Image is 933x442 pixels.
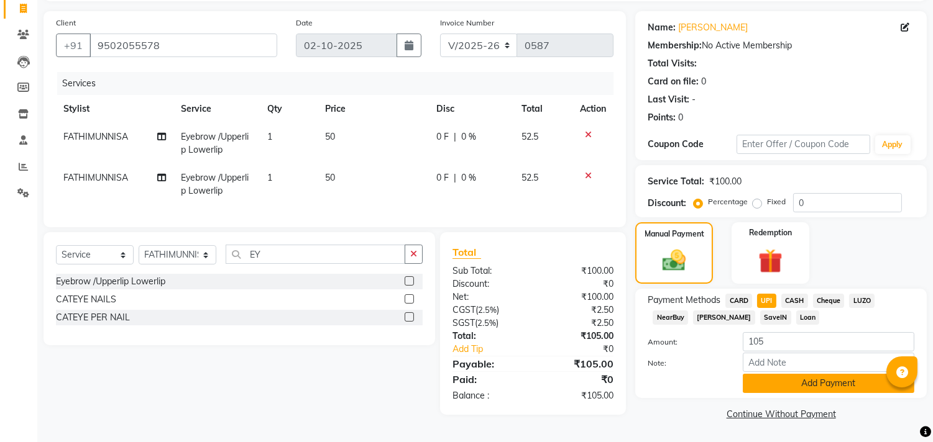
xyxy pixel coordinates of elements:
[57,72,623,95] div: Services
[477,318,496,328] span: 2.5%
[813,294,845,308] span: Cheque
[325,172,335,183] span: 50
[533,291,623,304] div: ₹100.00
[440,17,494,29] label: Invoice Number
[648,294,720,307] span: Payment Methods
[436,171,449,184] span: 0 F
[260,95,317,123] th: Qty
[267,131,272,142] span: 1
[182,131,249,155] span: Eyebrow /Upperlip Lowerlip
[638,358,733,369] label: Note:
[796,310,820,325] span: Loan
[638,336,733,348] label: Amount:
[533,304,623,317] div: ₹2.50
[781,294,808,308] span: CASH
[743,332,914,351] input: Amount
[737,135,870,154] input: Enter Offer / Coupon Code
[760,310,791,325] span: SaveIN
[648,138,737,151] div: Coupon Code
[56,293,116,306] div: CATEYE NAILS
[90,34,277,57] input: Search by Name/Mobile/Email/Code
[174,95,260,123] th: Service
[56,17,76,29] label: Client
[454,130,456,143] span: |
[325,131,335,142] span: 50
[648,111,676,124] div: Points:
[648,175,704,188] div: Service Total:
[648,21,676,34] div: Name:
[708,196,748,207] label: Percentage
[56,95,174,123] th: Stylist
[453,246,481,259] span: Total
[63,172,128,183] span: FATHIMUNNISA
[767,196,786,207] label: Fixed
[749,227,792,238] label: Redemption
[443,304,533,317] div: ( )
[648,197,686,210] div: Discount:
[443,317,533,330] div: ( )
[443,389,533,402] div: Balance :
[638,408,924,421] a: Continue Without Payment
[443,372,533,387] div: Paid:
[514,95,572,123] th: Total
[757,294,776,308] span: UPI
[648,39,914,52] div: No Active Membership
[443,277,533,291] div: Discount:
[63,131,128,142] span: FATHIMUNNISA
[453,317,475,328] span: SGST
[56,311,130,324] div: CATEYE PER NAIL
[743,353,914,372] input: Add Note
[648,57,697,70] div: Total Visits:
[56,34,91,57] button: +91
[461,130,476,143] span: 0 %
[533,264,623,277] div: ₹100.00
[454,171,456,184] span: |
[709,175,742,188] div: ₹100.00
[533,317,623,330] div: ₹2.50
[267,172,272,183] span: 1
[692,93,696,106] div: -
[461,171,476,184] span: 0 %
[533,356,623,371] div: ₹105.00
[56,275,165,288] div: Eyebrow /Upperlip Lowerlip
[875,135,911,154] button: Apply
[522,172,538,183] span: 52.5
[743,374,914,393] button: Add Payment
[725,294,752,308] span: CARD
[182,172,249,196] span: Eyebrow /Upperlip Lowerlip
[645,228,704,240] label: Manual Payment
[443,291,533,304] div: Net:
[443,356,533,371] div: Payable:
[751,246,790,276] img: _gift.svg
[648,75,699,88] div: Card on file:
[443,264,533,277] div: Sub Total:
[436,130,449,143] span: 0 F
[849,294,875,308] span: LUZO
[678,21,748,34] a: [PERSON_NAME]
[522,131,538,142] span: 52.5
[533,389,623,402] div: ₹105.00
[429,95,514,123] th: Disc
[701,75,706,88] div: 0
[443,343,548,356] a: Add Tip
[648,93,689,106] div: Last Visit:
[533,330,623,343] div: ₹105.00
[653,310,688,325] span: NearBuy
[648,39,702,52] div: Membership:
[548,343,623,356] div: ₹0
[533,372,623,387] div: ₹0
[478,305,497,315] span: 2.5%
[693,310,755,325] span: [PERSON_NAME]
[533,277,623,291] div: ₹0
[655,247,692,274] img: _cash.svg
[318,95,429,123] th: Price
[572,95,614,123] th: Action
[296,17,313,29] label: Date
[226,245,405,264] input: Search or Scan
[443,330,533,343] div: Total:
[453,304,476,315] span: CGST
[678,111,683,124] div: 0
